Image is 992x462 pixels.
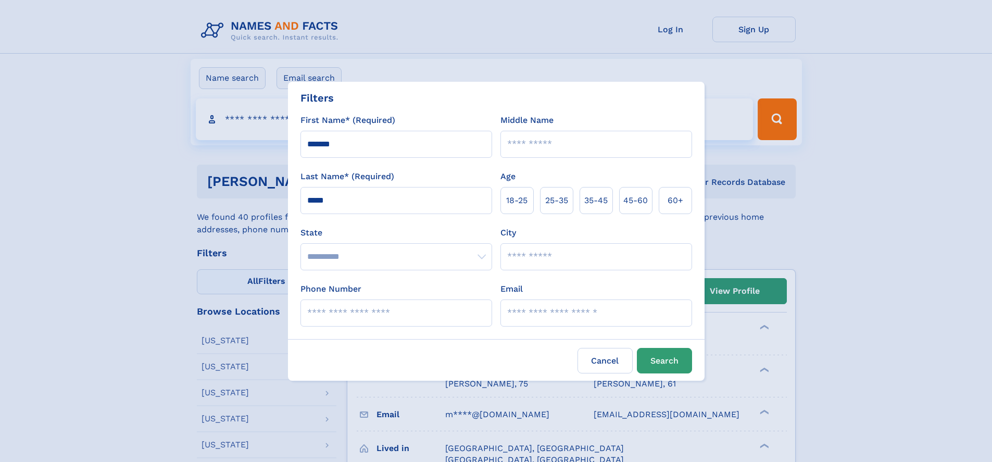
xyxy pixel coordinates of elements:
label: City [500,227,516,239]
label: Phone Number [300,283,361,295]
button: Search [637,348,692,373]
span: 25‑35 [545,194,568,207]
label: Last Name* (Required) [300,170,394,183]
span: 60+ [668,194,683,207]
label: First Name* (Required) [300,114,395,127]
label: Middle Name [500,114,554,127]
label: Age [500,170,516,183]
span: 35‑45 [584,194,608,207]
label: State [300,227,492,239]
span: 45‑60 [623,194,648,207]
label: Email [500,283,523,295]
span: 18‑25 [506,194,528,207]
label: Cancel [577,348,633,373]
div: Filters [300,90,334,106]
